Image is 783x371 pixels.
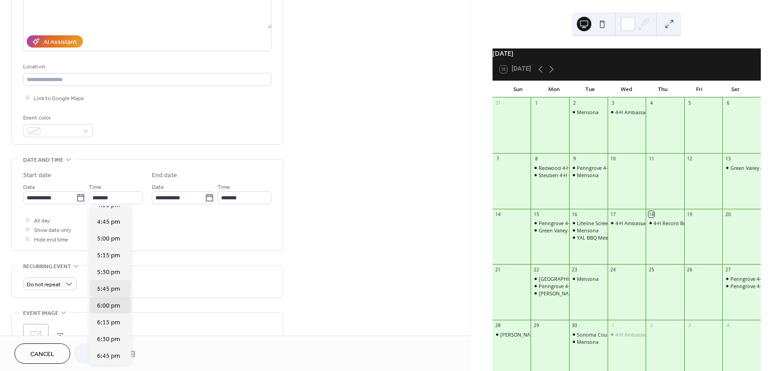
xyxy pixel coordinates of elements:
div: Start date [23,171,51,180]
div: 18 [648,211,655,217]
span: 6:30 pm [97,335,120,344]
div: Mensona [569,338,608,345]
div: Penngrove 4-[PERSON_NAME] [539,220,608,226]
div: 6 [725,100,731,106]
span: All day [34,216,50,226]
div: 3 [686,322,693,328]
div: Sonoma County 4-H Camp Meeting [531,275,569,282]
div: ; [23,324,48,349]
span: Show date only [34,226,71,235]
div: Mensona [569,172,608,178]
span: Time [89,183,101,192]
span: 6:15 pm [97,318,120,328]
div: [GEOGRAPHIC_DATA] 4-H Camp Meeting [539,275,633,282]
div: 4-H Ambassador Meeting [608,109,646,116]
div: 22 [533,267,540,273]
div: 23 [571,267,578,273]
div: Mensona [577,275,599,282]
div: Penngrove 4-H Legos [539,283,588,289]
div: 4-H Ambassador Meeting [615,109,674,116]
div: YAL BBQ Meeting [569,234,608,241]
span: Cancel [30,350,54,359]
div: Redwood 4-H Club Meeting [539,164,603,171]
span: Hide end time [34,235,68,245]
div: 3 [610,100,616,106]
div: Mensona [569,109,608,116]
div: 19 [686,211,693,217]
div: 14 [495,211,501,217]
span: Do not repeat [27,279,61,290]
div: 7 [495,155,501,162]
div: [PERSON_NAME] 4-H Sheep [539,290,603,297]
div: Wed [609,81,645,98]
span: Event image [23,308,58,318]
div: Penngrove 4-H Club Meeting [577,164,643,171]
span: Time [217,183,230,192]
div: Canfield 4-H Rabbits & March Hare [493,331,531,338]
div: Penngrove 4-H Cooking [722,275,761,282]
div: Mensona [577,227,599,234]
div: Steuben 4-H Club Meeting [539,172,600,178]
div: Event color [23,113,91,123]
div: 4-H Ambassador Meeting [615,331,674,338]
div: 5 [686,100,693,106]
div: Mensona [577,338,599,345]
div: Green Valley 4-H Club Meeting [539,227,609,234]
div: 4 [648,100,655,106]
div: [DATE] [493,48,761,58]
button: Cancel [14,343,70,364]
div: 31 [495,100,501,106]
div: 9 [571,155,578,162]
div: Sun [500,81,536,98]
div: Penngrove 4-H Swine [531,220,569,226]
div: 10 [610,155,616,162]
span: Date [23,183,35,192]
div: Penngrove 4-H Legos [531,283,569,289]
div: Sonoma County 4-H Volunteer Orientation [577,331,676,338]
span: 5:15 pm [97,251,120,260]
div: Lifeline Screening [577,220,618,226]
div: Sonoma County 4-H Volunteer Orientation [569,331,608,338]
div: 29 [533,322,540,328]
span: 5:45 pm [97,284,120,294]
div: Redwood 4-H Club Meeting [531,164,569,171]
div: Penngrove 4-H Arts & Crafts [722,283,761,289]
div: 4-H Record Book Scoring & Evaluations [653,220,744,226]
div: 2 [571,100,578,106]
div: 4-H Ambassador Meeting [615,220,674,226]
span: 4:45 pm [97,217,120,227]
div: YAL BBQ Meeting [577,234,617,241]
span: Date and time [23,155,63,165]
div: 4-H Ambassador Meeting [608,331,646,338]
div: Lifeline Screening [569,220,608,226]
div: 24 [610,267,616,273]
div: [PERSON_NAME] 4-H Rabbits & March Hare [500,331,600,338]
div: Fri [681,81,717,98]
div: Mensona [569,227,608,234]
div: Mensona [569,275,608,282]
div: 26 [686,267,693,273]
div: 8 [533,155,540,162]
div: 11 [648,155,655,162]
span: 6:45 pm [97,352,120,361]
div: 16 [571,211,578,217]
div: 15 [533,211,540,217]
div: 1 [533,100,540,106]
div: Green Valley 4-H Project Meetings [722,164,761,171]
div: Tue [572,81,609,98]
span: Link to Google Maps [34,94,84,103]
div: 13 [725,155,731,162]
div: 20 [725,211,731,217]
div: Mon [536,81,572,98]
div: Thu [645,81,681,98]
div: 4-H Record Book Scoring & Evaluations [646,220,684,226]
div: 4-H Ambassador Meeting [608,220,646,226]
div: 21 [495,267,501,273]
button: AI Assistant [27,35,83,48]
div: Green Valley 4-H Club Meeting [531,227,569,234]
div: 27 [725,267,731,273]
div: 2 [648,322,655,328]
span: Date [152,183,164,192]
div: 30 [571,322,578,328]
